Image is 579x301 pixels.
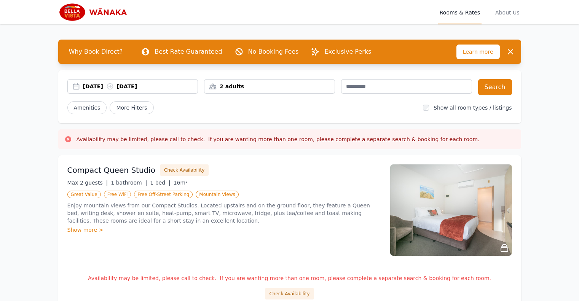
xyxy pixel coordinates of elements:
[77,135,480,143] h3: Availability may be limited, please call to check. If you are wanting more than one room, please ...
[478,79,512,95] button: Search
[248,47,299,56] p: No Booking Fees
[63,44,129,59] span: Why Book Direct?
[196,191,238,198] span: Mountain Views
[67,191,101,198] span: Great Value
[58,3,132,21] img: Bella Vista Wanaka
[150,180,170,186] span: 1 bed |
[265,288,314,299] button: Check Availability
[456,45,500,59] span: Learn more
[111,180,147,186] span: 1 bathroom |
[83,83,198,90] div: [DATE] [DATE]
[67,101,107,114] button: Amenities
[155,47,222,56] p: Best Rate Guaranteed
[204,83,335,90] div: 2 adults
[104,191,131,198] span: Free WiFi
[110,101,153,114] span: More Filters
[67,202,381,225] p: Enjoy mountain views from our Compact Studios. Located upstairs and on the ground floor, they fea...
[67,226,381,234] div: Show more >
[160,164,209,176] button: Check Availability
[174,180,188,186] span: 16m²
[67,274,512,282] p: Availability may be limited, please call to check. If you are wanting more than one room, please ...
[324,47,371,56] p: Exclusive Perks
[67,180,108,186] span: Max 2 guests |
[134,191,193,198] span: Free Off-Street Parking
[434,105,512,111] label: Show all room types / listings
[67,165,156,175] h3: Compact Queen Studio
